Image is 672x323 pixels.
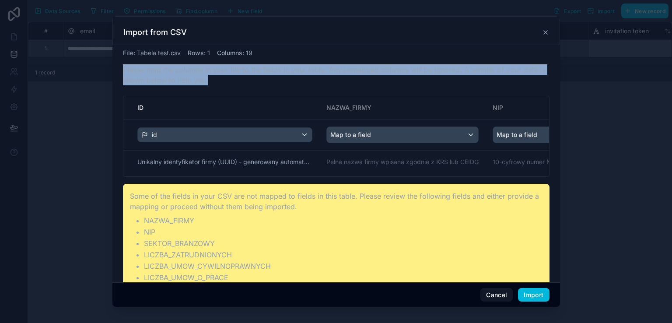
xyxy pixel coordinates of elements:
[319,150,486,177] td: Pełna nazwa firmy wpisana zgodnie z KRS lub CEIDG
[188,49,206,56] span: Rows :
[123,64,549,85] p: Please map the columns in your file to the fields in your table. Any unmapped columns will be ign...
[246,49,252,56] span: 19
[152,130,157,139] span: id
[144,227,542,237] li: NIP
[497,127,537,143] span: Map to a field
[123,27,187,38] h3: Import from CSV
[486,150,652,177] td: 10-cyfrowy numer NIP bez kresek (np. 1234567890)
[123,150,319,177] td: Unikalny identyfikator firmy (UUID) - generowany automatycznie przez system
[130,191,542,212] p: Some of the fields in your CSV are not mapped to fields in this table. Please review the followin...
[480,288,513,302] button: Cancel
[144,249,542,260] li: LICZBA_ZATRUDNIONYCH
[319,96,486,119] th: NAZWA_FIRMY
[123,49,135,56] span: File :
[137,127,312,142] button: id
[144,272,542,283] li: LICZBA_UMOW_O_PRACE
[144,215,542,226] li: NAZWA_FIRMY
[217,49,244,56] span: Columns :
[137,49,181,56] span: Tabela test.csv
[144,238,542,249] li: SEKTOR_BRANZOWY
[330,127,371,143] span: Map to a field
[207,49,210,56] span: 1
[144,261,542,271] li: LICZBA_UMOW_CYWILNOPRAWNYCH
[123,96,549,176] div: scrollable content
[493,126,645,143] button: Map to a field
[518,288,549,302] button: Import
[326,126,479,143] button: Map to a field
[486,96,652,119] th: NIP
[123,96,319,119] th: ID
